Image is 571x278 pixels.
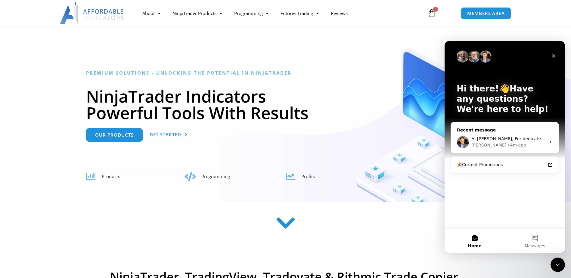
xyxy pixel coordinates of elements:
iframe: Intercom live chat [445,41,565,253]
span: Messages [80,203,101,207]
a: Programming [228,6,275,20]
span: Home [23,203,37,207]
a: Our Products [86,128,143,142]
span: Get Started [150,132,181,137]
span: Programming [201,173,230,179]
div: Close [104,10,114,20]
span: Profits [301,173,315,179]
a: Reviews [325,6,354,20]
h1: NinjaTrader Indicators Powerful Tools With Results [86,88,485,121]
div: 🎉Current Promotions [12,121,101,127]
img: LogoAI | Affordable Indicators – NinjaTrader [60,2,125,24]
span: Hi [PERSON_NAME], For dedicated, one-on-one assistance, you can schedule a premium support meetin... [27,95,342,100]
span: Products [102,173,120,179]
a: MEMBERS AREA [461,7,511,20]
span: Our Products [95,133,134,137]
button: Messages [60,188,120,212]
span: 0 [433,7,438,12]
div: [PERSON_NAME] [27,101,62,107]
a: About [136,6,166,20]
h6: Premium Solutions - Unlocking the Potential in NinjaTrader [86,70,485,76]
div: • 4m ago [63,101,81,107]
span: MEMBERS AREA [467,11,505,16]
a: Futures Trading [275,6,325,20]
a: Get Started [150,128,188,142]
a: 🎉Current Promotions [9,118,112,129]
nav: Menu [136,6,420,20]
a: NinjaTrader Products [166,6,228,20]
iframe: Intercom live chat [551,258,565,272]
a: 0 [418,5,445,22]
